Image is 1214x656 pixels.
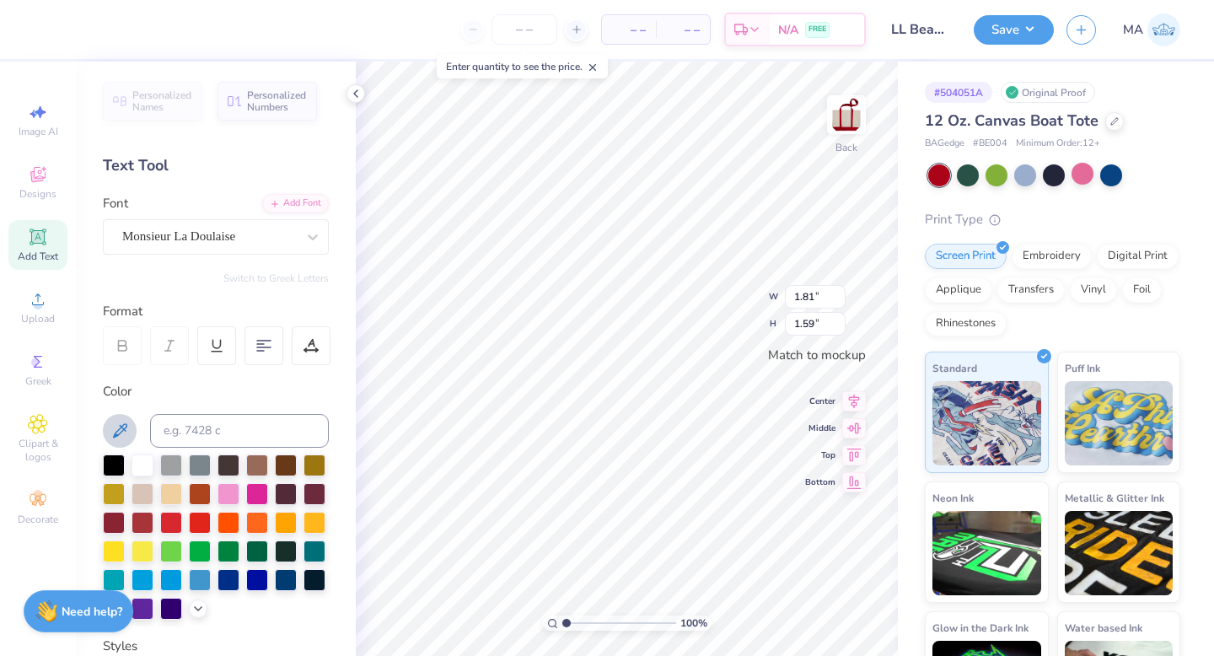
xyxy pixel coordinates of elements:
div: Applique [925,277,992,303]
span: Minimum Order: 12 + [1016,137,1100,151]
span: Bottom [805,476,835,488]
img: Standard [932,381,1041,465]
span: 100 % [680,616,707,631]
span: Neon Ink [932,489,974,507]
div: Styles [103,637,329,656]
span: Top [805,449,835,461]
span: Water based Ink [1065,619,1142,637]
input: e.g. 7428 c [150,414,329,448]
strong: Need help? [62,604,122,620]
div: Format [103,302,330,321]
span: 12 Oz. Canvas Boat Tote [925,110,1099,131]
div: Text Tool [103,154,329,177]
span: BAGedge [925,137,964,151]
span: Center [805,395,835,407]
div: Back [835,140,857,155]
img: Neon Ink [932,511,1041,595]
button: Switch to Greek Letters [223,272,329,285]
span: Clipart & logos [8,437,67,464]
div: Print Type [925,210,1180,229]
span: – – [612,21,646,39]
div: Rhinestones [925,311,1007,336]
div: Screen Print [925,244,1007,269]
div: Embroidery [1012,244,1092,269]
label: Font [103,194,128,213]
div: Enter quantity to see the price. [437,55,608,78]
span: Designs [19,187,56,201]
div: Original Proof [1001,82,1095,103]
div: Add Font [262,194,329,213]
span: Personalized Numbers [247,89,307,113]
span: FREE [808,24,826,35]
span: Middle [805,422,835,434]
div: # 504051A [925,82,992,103]
span: Decorate [18,513,58,526]
div: Vinyl [1070,277,1117,303]
a: MA [1123,13,1180,46]
span: N/A [778,21,798,39]
div: Foil [1122,277,1162,303]
span: # BE004 [973,137,1007,151]
span: MA [1123,20,1143,40]
input: – – [492,14,557,45]
img: Metallic & Glitter Ink [1065,511,1174,595]
span: Personalized Names [132,89,192,113]
img: Puff Ink [1065,381,1174,465]
div: Digital Print [1097,244,1179,269]
div: Color [103,382,329,401]
div: Transfers [997,277,1065,303]
span: Upload [21,312,55,325]
span: Puff Ink [1065,359,1100,377]
span: Glow in the Dark Ink [932,619,1029,637]
span: Image AI [19,125,58,138]
button: Save [974,15,1054,45]
span: Greek [25,374,51,388]
span: Standard [932,359,977,377]
img: Back [830,98,863,132]
span: Metallic & Glitter Ink [1065,489,1164,507]
span: – – [666,21,700,39]
span: Add Text [18,250,58,263]
img: Mahitha Anumola [1147,13,1180,46]
input: Untitled Design [878,13,961,46]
